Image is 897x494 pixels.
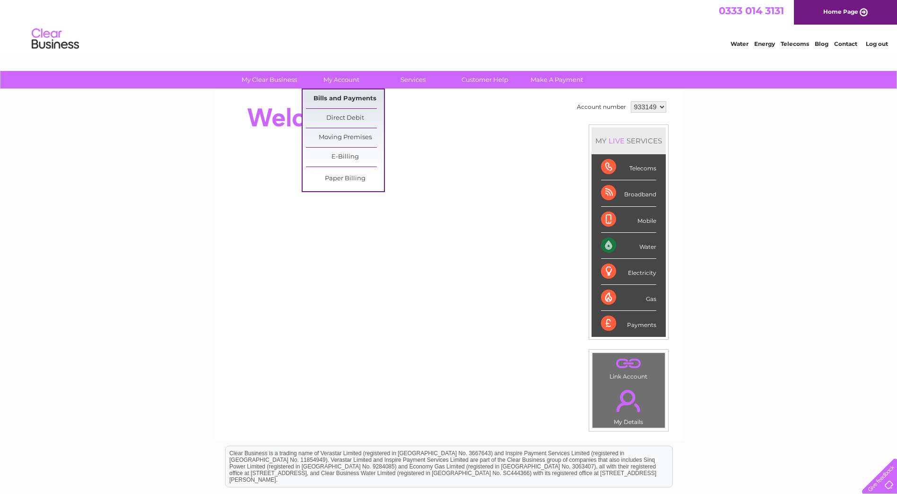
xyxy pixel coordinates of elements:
div: Mobile [601,207,656,233]
div: Broadband [601,180,656,206]
div: Gas [601,285,656,311]
div: Electricity [601,259,656,285]
a: Contact [834,40,857,47]
a: Bills and Payments [306,89,384,108]
div: MY SERVICES [592,127,666,154]
a: Water [731,40,749,47]
a: Telecoms [781,40,809,47]
a: . [595,384,662,417]
div: Telecoms [601,154,656,180]
div: Clear Business is a trading name of Verastar Limited (registered in [GEOGRAPHIC_DATA] No. 3667643... [226,5,672,46]
div: Water [601,233,656,259]
a: E-Billing [306,148,384,167]
img: logo.png [31,25,79,53]
a: Moving Premises [306,128,384,147]
a: My Account [302,71,380,88]
a: Services [374,71,452,88]
a: My Clear Business [230,71,308,88]
a: Blog [815,40,828,47]
a: . [595,355,662,372]
a: Make A Payment [518,71,596,88]
td: My Details [592,382,665,428]
a: Paper Billing [306,169,384,188]
a: Energy [754,40,775,47]
td: Link Account [592,353,665,382]
a: 0333 014 3131 [719,5,784,17]
div: LIVE [607,136,627,145]
a: Log out [866,40,888,47]
a: Customer Help [446,71,524,88]
a: Direct Debit [306,109,384,128]
td: Account number [575,99,628,115]
div: Payments [601,311,656,336]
